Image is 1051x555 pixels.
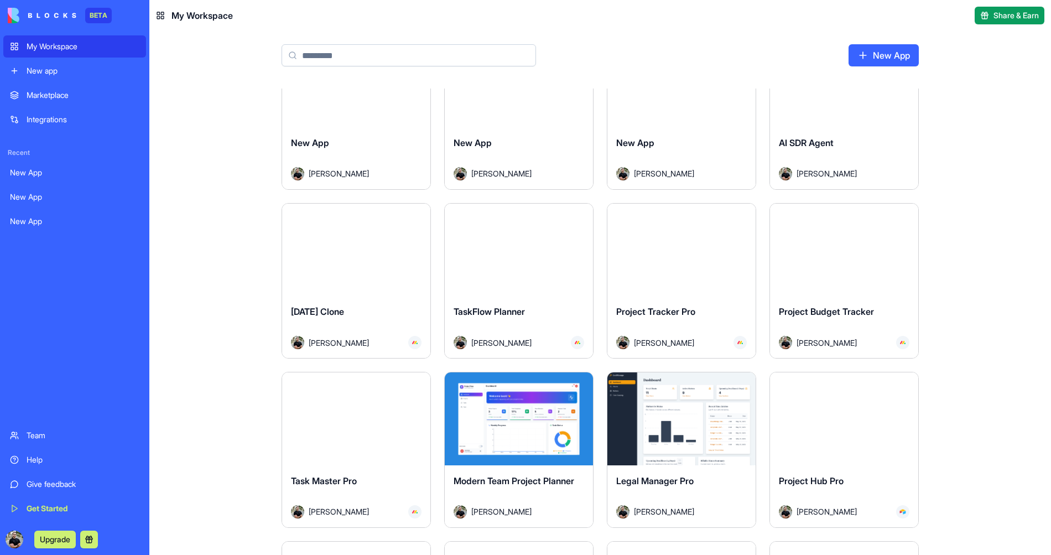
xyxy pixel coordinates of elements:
div: Help [27,454,139,465]
div: Marketplace [27,90,139,101]
img: ACg8ocJVc_Mfwgc1lrMhcNzOKLqlaHA8BiFwsxv8RF8NzbI4c6G03g5P=s96-c [6,531,23,548]
img: Avatar [779,167,792,180]
img: Airtable_tdeqct.svg [899,509,906,515]
a: TaskFlow PlannerAvatar[PERSON_NAME] [444,203,594,359]
span: [PERSON_NAME] [309,168,369,179]
a: Modern Team Project PlannerAvatar[PERSON_NAME] [444,372,594,528]
span: [PERSON_NAME] [471,337,532,349]
span: [PERSON_NAME] [797,337,857,349]
a: My Workspace [3,35,146,58]
div: New App [10,216,139,227]
a: Get Started [3,497,146,520]
span: [PERSON_NAME] [797,168,857,179]
div: New App [10,167,139,178]
a: BETA [8,8,112,23]
img: Monday_mgmdm1.svg [412,339,418,346]
a: Project Hub ProAvatar[PERSON_NAME] [769,372,919,528]
img: Avatar [779,505,792,518]
span: Modern Team Project Planner [454,475,574,486]
img: Avatar [291,336,304,349]
div: My Workspace [27,41,139,52]
div: New App [10,191,139,203]
a: Integrations [3,108,146,131]
img: Avatar [454,505,467,518]
span: [PERSON_NAME] [797,506,857,517]
img: Avatar [779,336,792,349]
img: Avatar [454,167,467,180]
div: Integrations [27,114,139,125]
span: TaskFlow Planner [454,306,525,317]
span: [DATE] Clone [291,306,344,317]
span: Task Master Pro [291,475,357,486]
span: [PERSON_NAME] [634,168,694,179]
a: New App [3,162,146,184]
a: AI SDR AgentAvatar[PERSON_NAME] [769,34,919,190]
a: New AppAvatar[PERSON_NAME] [607,34,756,190]
span: AI SDR Agent [779,137,834,148]
a: [DATE] CloneAvatar[PERSON_NAME] [282,203,431,359]
span: New App [454,137,492,148]
span: Project Budget Tracker [779,306,874,317]
span: [PERSON_NAME] [634,506,694,517]
img: Avatar [454,336,467,349]
span: Legal Manager Pro [616,475,694,486]
a: New App [3,186,146,208]
a: Help [3,449,146,471]
div: Team [27,430,139,441]
img: Avatar [291,167,304,180]
a: Task Master ProAvatar[PERSON_NAME] [282,372,431,528]
span: Project Hub Pro [779,475,844,486]
img: logo [8,8,76,23]
a: Upgrade [34,533,76,544]
img: Avatar [616,336,629,349]
span: [PERSON_NAME] [309,337,369,349]
a: Marketplace [3,84,146,106]
a: Legal Manager ProAvatar[PERSON_NAME] [607,372,756,528]
a: Project Budget TrackerAvatar[PERSON_NAME] [769,203,919,359]
a: Team [3,424,146,447]
a: Project Tracker ProAvatar[PERSON_NAME] [607,203,756,359]
img: Monday_mgmdm1.svg [737,339,743,346]
img: Monday_mgmdm1.svg [899,339,906,346]
span: [PERSON_NAME] [471,506,532,517]
img: Monday_mgmdm1.svg [412,509,418,515]
a: New app [3,60,146,82]
div: New app [27,65,139,76]
img: Monday_mgmdm1.svg [574,339,581,346]
img: Avatar [616,167,629,180]
span: [PERSON_NAME] [309,506,369,517]
span: Project Tracker Pro [616,306,695,317]
span: [PERSON_NAME] [634,337,694,349]
span: Recent [3,148,146,157]
div: BETA [85,8,112,23]
div: Give feedback [27,479,139,490]
span: Share & Earn [993,10,1039,21]
button: Upgrade [34,531,76,548]
a: New App [3,210,146,232]
img: Avatar [616,505,629,518]
div: Get Started [27,503,139,514]
button: Share & Earn [975,7,1044,24]
span: New App [291,137,329,148]
a: Give feedback [3,473,146,495]
a: New App [849,44,919,66]
a: New AppAvatar[PERSON_NAME] [444,34,594,190]
span: My Workspace [171,9,233,22]
img: Avatar [291,505,304,518]
span: New App [616,137,654,148]
a: New AppAvatar[PERSON_NAME] [282,34,431,190]
span: [PERSON_NAME] [471,168,532,179]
